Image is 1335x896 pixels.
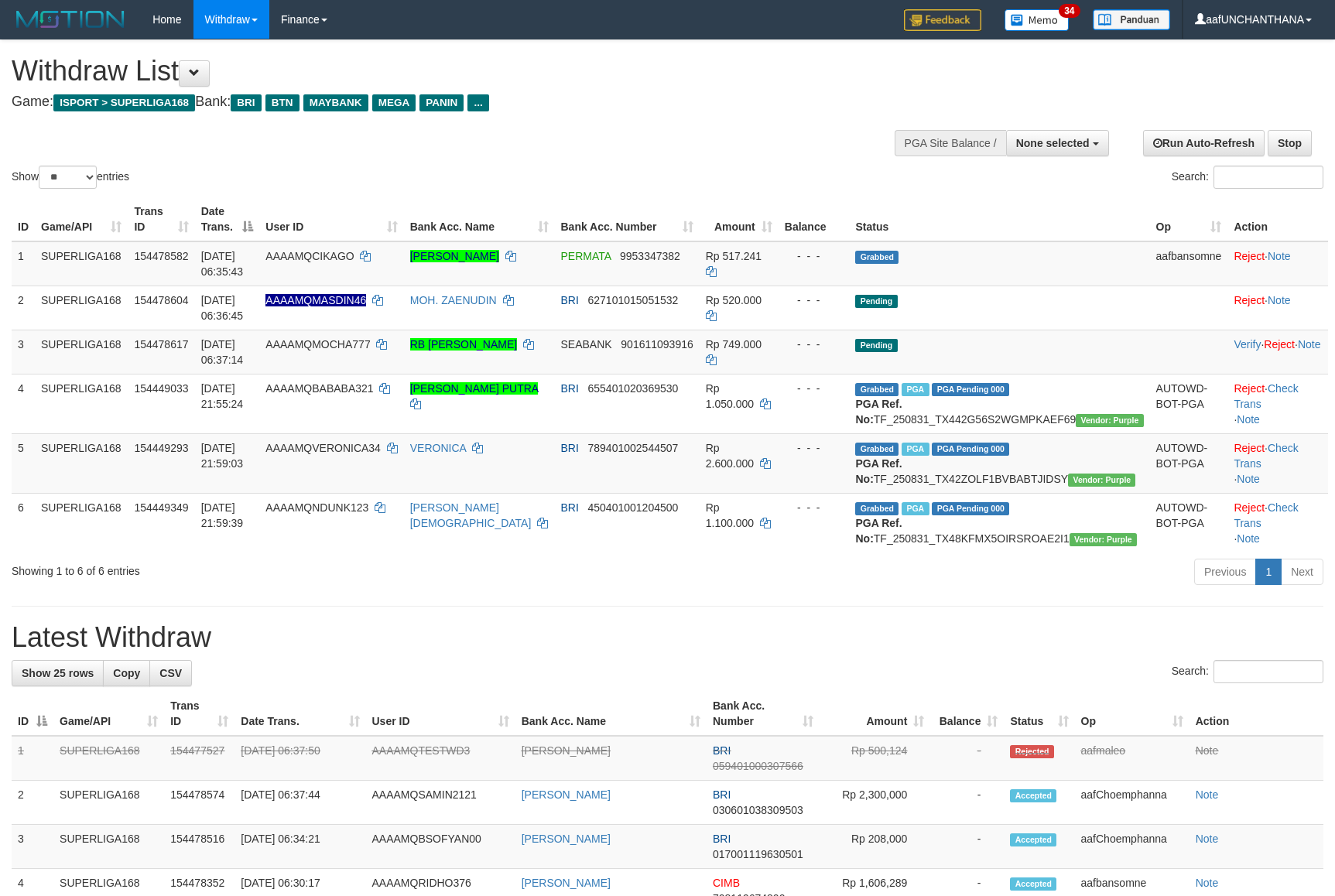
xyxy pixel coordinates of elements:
td: [DATE] 06:37:44 [234,781,365,825]
span: Show 25 rows [22,667,94,679]
th: ID [12,197,35,241]
td: 1 [12,736,53,781]
td: · · [1227,374,1328,433]
td: TF_250831_TX48KFMX5OIRSROAE2I1 [849,493,1149,552]
td: AAAAMQSAMIN2121 [366,781,515,825]
td: SUPERLIGA168 [53,781,164,825]
a: 1 [1255,559,1282,585]
td: SUPERLIGA168 [35,241,128,286]
span: Copy 627101015051532 to clipboard [588,294,679,306]
div: - - - [785,440,844,456]
td: 6 [12,493,35,552]
td: · [1227,241,1328,286]
div: - - - [785,381,844,396]
td: 3 [12,825,53,869]
span: None selected [1016,137,1090,149]
a: Note [1237,473,1260,485]
span: [DATE] 06:37:14 [201,338,244,366]
th: Trans ID: activate to sort column ascending [128,197,194,241]
a: [PERSON_NAME] [522,788,611,801]
span: Copy 030601038309503 to clipboard [713,804,803,816]
span: SEABANK [561,338,612,351]
span: Marked by aafheankoy [902,383,929,396]
span: [DATE] 21:59:03 [201,442,244,470]
img: Feedback.jpg [904,9,981,31]
a: Next [1281,559,1323,585]
h1: Withdraw List [12,56,875,87]
img: MOTION_logo.png [12,8,129,31]
td: SUPERLIGA168 [35,374,128,433]
a: Note [1196,833,1219,845]
h1: Latest Withdraw [12,622,1323,653]
td: 1 [12,241,35,286]
span: BRI [713,788,731,801]
a: Note [1196,788,1219,801]
td: Rp 208,000 [820,825,930,869]
span: BRI [561,501,579,514]
div: PGA Site Balance / [895,130,1006,156]
span: CIMB [713,877,740,889]
button: None selected [1006,130,1109,156]
span: Grabbed [855,502,899,515]
td: Rp 2,300,000 [820,781,930,825]
span: ... [467,94,488,111]
td: 2 [12,781,53,825]
td: [DATE] 06:34:21 [234,825,365,869]
th: Action [1190,692,1323,736]
span: BRI [561,382,579,395]
td: AUTOWD-BOT-PGA [1150,374,1228,433]
a: Reject [1234,442,1265,454]
span: BRI [231,94,261,111]
th: Op: activate to sort column ascending [1150,197,1228,241]
select: Showentries [39,166,97,189]
a: [PERSON_NAME] [522,833,611,845]
th: Op: activate to sort column ascending [1075,692,1190,736]
a: VERONICA [410,442,466,454]
td: SUPERLIGA168 [53,736,164,781]
label: Search: [1172,660,1323,683]
span: Copy 655401020369530 to clipboard [588,382,679,395]
th: Action [1227,197,1328,241]
span: MEGA [372,94,416,111]
span: 154478582 [134,250,188,262]
td: 2 [12,286,35,330]
td: SUPERLIGA168 [53,825,164,869]
a: Show 25 rows [12,660,104,686]
img: Button%20Memo.svg [1005,9,1070,31]
th: Game/API: activate to sort column ascending [53,692,164,736]
a: [PERSON_NAME] PUTRA [410,382,539,395]
a: Previous [1194,559,1256,585]
th: Date Trans.: activate to sort column descending [195,197,260,241]
td: AUTOWD-BOT-PGA [1150,433,1228,493]
h4: Game: Bank: [12,94,875,110]
td: · · [1227,433,1328,493]
th: Amount: activate to sort column ascending [700,197,779,241]
div: - - - [785,292,844,308]
a: Stop [1268,130,1312,156]
span: 154449033 [134,382,188,395]
span: AAAAMQVERONICA34 [265,442,381,454]
span: 34 [1059,4,1080,18]
span: Pending [855,339,897,352]
span: [DATE] 06:35:43 [201,250,244,278]
div: - - - [785,337,844,352]
span: Rp 517.241 [706,250,762,262]
span: Copy 9953347382 to clipboard [620,250,680,262]
span: AAAAMQBABABA321 [265,382,373,395]
span: 154478617 [134,338,188,351]
a: Check Trans [1234,382,1298,410]
td: aafmaleo [1075,736,1190,781]
span: Copy 450401001204500 to clipboard [588,501,679,514]
th: User ID: activate to sort column ascending [259,197,403,241]
th: Balance: activate to sort column ascending [930,692,1004,736]
td: SUPERLIGA168 [35,330,128,374]
b: PGA Ref. No: [855,517,902,545]
a: Note [1196,877,1219,889]
span: Grabbed [855,251,899,264]
a: Note [1196,744,1219,757]
span: [DATE] 21:59:39 [201,501,244,529]
th: Balance [779,197,850,241]
span: Grabbed [855,443,899,456]
input: Search: [1213,660,1323,683]
div: - - - [785,248,844,264]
